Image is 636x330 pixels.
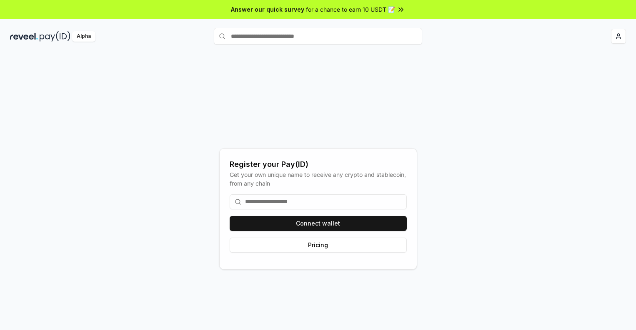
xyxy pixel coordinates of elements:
span: Answer our quick survey [231,5,304,14]
div: Get your own unique name to receive any crypto and stablecoin, from any chain [230,170,407,188]
button: Connect wallet [230,216,407,231]
button: Pricing [230,238,407,253]
div: Alpha [72,31,95,42]
img: pay_id [40,31,70,42]
img: reveel_dark [10,31,38,42]
span: for a chance to earn 10 USDT 📝 [306,5,395,14]
div: Register your Pay(ID) [230,159,407,170]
